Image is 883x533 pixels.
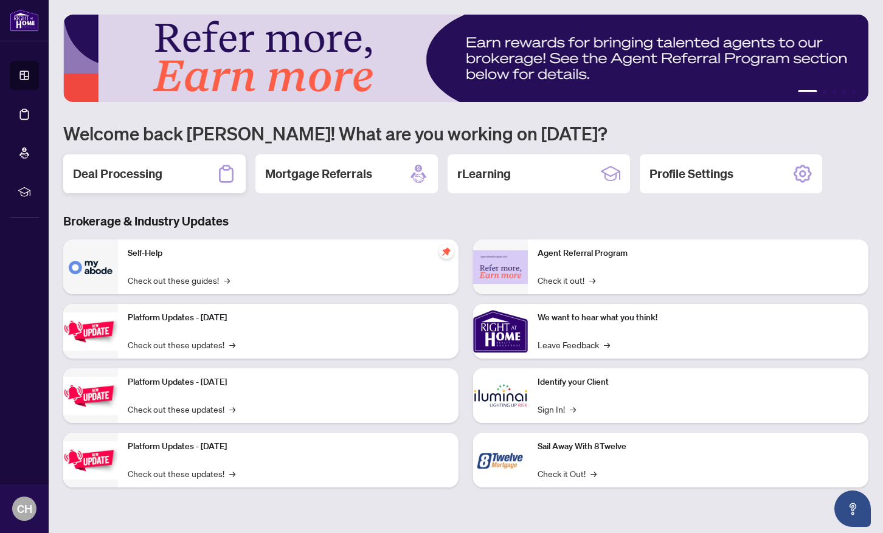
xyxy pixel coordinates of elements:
[832,90,837,95] button: 3
[538,467,597,480] a: Check it Out!→
[842,90,847,95] button: 4
[439,244,454,259] span: pushpin
[63,122,868,145] h1: Welcome back [PERSON_NAME]! What are you working on [DATE]?
[473,250,528,284] img: Agent Referral Program
[851,90,856,95] button: 5
[128,311,449,325] p: Platform Updates - [DATE]
[798,90,817,95] button: 1
[17,500,32,517] span: CH
[229,467,235,480] span: →
[63,312,118,351] img: Platform Updates - July 21, 2025
[63,441,118,480] img: Platform Updates - June 23, 2025
[538,247,859,260] p: Agent Referral Program
[473,304,528,359] img: We want to hear what you think!
[229,402,235,416] span: →
[457,165,511,182] h2: rLearning
[473,433,528,487] img: Sail Away With 8Twelve
[265,165,372,182] h2: Mortgage Referrals
[538,311,859,325] p: We want to hear what you think!
[604,338,610,351] span: →
[73,165,162,182] h2: Deal Processing
[229,338,235,351] span: →
[570,402,576,416] span: →
[128,247,449,260] p: Self-Help
[473,368,528,423] img: Identify your Client
[538,402,576,416] a: Sign In!→
[128,376,449,389] p: Platform Updates - [DATE]
[538,440,859,453] p: Sail Away With 8Twelve
[589,273,595,287] span: →
[822,90,827,95] button: 2
[128,273,230,287] a: Check out these guides!→
[128,402,235,416] a: Check out these updates!→
[63,213,868,230] h3: Brokerage & Industry Updates
[128,338,235,351] a: Check out these updates!→
[10,9,39,32] img: logo
[538,273,595,287] a: Check it out!→
[538,338,610,351] a: Leave Feedback→
[834,490,871,527] button: Open asap
[649,165,733,182] h2: Profile Settings
[538,376,859,389] p: Identify your Client
[128,467,235,480] a: Check out these updates!→
[63,377,118,415] img: Platform Updates - July 8, 2025
[224,273,230,287] span: →
[590,467,597,480] span: →
[63,15,868,102] img: Slide 0
[128,440,449,453] p: Platform Updates - [DATE]
[63,239,118,294] img: Self-Help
